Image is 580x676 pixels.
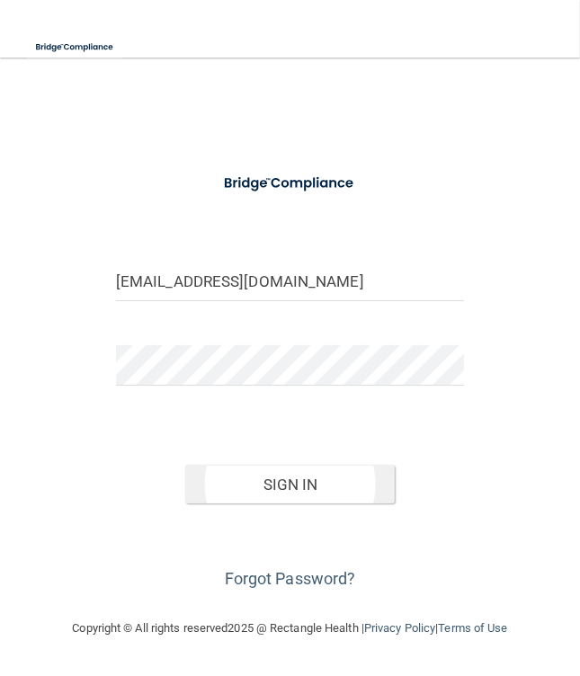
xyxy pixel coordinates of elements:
div: Copyright © All rights reserved 2025 @ Rectangle Health | | [31,600,549,657]
button: Sign In [185,465,394,504]
img: bridge_compliance_login_screen.278c3ca4.svg [210,165,370,201]
img: bridge_compliance_login_screen.278c3ca4.svg [27,29,123,66]
a: Terms of Use [438,621,507,635]
a: Forgot Password? [225,569,356,588]
a: Privacy Policy [364,621,435,635]
input: Email [116,261,464,301]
